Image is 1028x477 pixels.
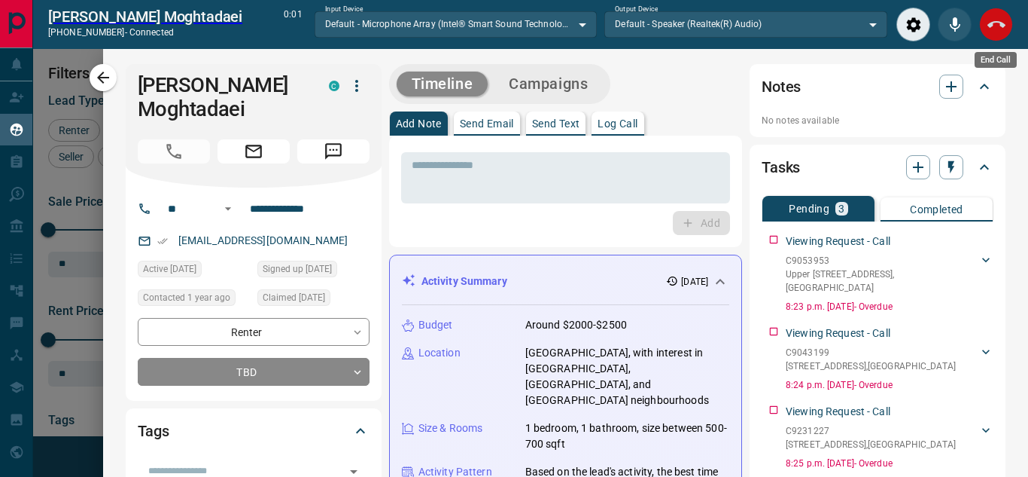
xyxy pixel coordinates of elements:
h2: [PERSON_NAME] Moghtadaei [48,8,242,26]
p: Around $2000-$2500 [525,317,627,333]
h2: Tags [138,419,169,443]
svg: Email Verified [157,236,168,246]
label: Input Device [325,5,363,14]
p: Log Call [598,118,637,129]
div: Tags [138,413,370,449]
div: Renter [138,318,370,346]
div: Activity Summary[DATE] [402,268,729,295]
div: Fri Jul 26 2024 [138,289,250,310]
div: condos.ca [329,81,339,91]
p: [DATE] [681,275,708,289]
p: C9053953 [786,254,978,268]
p: Viewing Request - Call [786,234,890,249]
button: Timeline [397,72,488,96]
div: Mon Mar 25 2024 [257,289,370,310]
span: Active [DATE] [143,261,196,277]
p: Pending [789,203,829,214]
span: Call [138,139,210,164]
p: Send Text [532,118,580,129]
div: End Call [979,8,1013,41]
div: C9043199[STREET_ADDRESS],[GEOGRAPHIC_DATA] [786,343,993,376]
p: Viewing Request - Call [786,326,890,341]
p: Size & Rooms [418,420,483,436]
p: [STREET_ADDRESS] , [GEOGRAPHIC_DATA] [786,438,956,451]
p: 1 bedroom, 1 bathroom, size between 500-700 sqft [525,420,729,452]
span: connected [129,27,174,38]
p: Budget [418,317,453,333]
span: Contacted 1 year ago [143,290,230,305]
label: Output Device [615,5,658,14]
div: C9053953Upper [STREET_ADDRESS],[GEOGRAPHIC_DATA] [786,251,993,298]
p: [GEOGRAPHIC_DATA], with interest in [GEOGRAPHIC_DATA], [GEOGRAPHIC_DATA], and [GEOGRAPHIC_DATA] n... [525,345,729,408]
span: Claimed [DATE] [263,290,325,305]
div: Audio Settings [896,8,930,41]
p: [PHONE_NUMBER] - [48,26,242,39]
p: Send Email [460,118,514,129]
div: Default - Microphone Array (Intel® Smart Sound Technology for Digital Microphones) [315,11,598,37]
h2: Tasks [762,155,800,179]
h1: [PERSON_NAME] Moghtadaei [138,73,306,121]
p: 8:25 p.m. [DATE] - Overdue [786,457,993,470]
div: Default - Speaker (Realtek(R) Audio) [604,11,887,37]
p: Location [418,345,461,361]
span: Email [217,139,290,164]
p: Add Note [396,118,442,129]
span: Signed up [DATE] [263,261,332,277]
p: [STREET_ADDRESS] , [GEOGRAPHIC_DATA] [786,359,956,373]
p: 3 [838,203,844,214]
button: Open [219,200,237,218]
p: Activity Summary [421,274,507,289]
div: Tasks [762,149,993,185]
p: C9043199 [786,346,956,359]
span: Message [297,139,370,164]
div: Mute [938,8,972,41]
h2: Notes [762,75,801,99]
a: [EMAIL_ADDRESS][DOMAIN_NAME] [178,234,348,246]
div: C9231227[STREET_ADDRESS],[GEOGRAPHIC_DATA] [786,421,993,454]
div: TBD [138,358,370,386]
div: End Call [975,52,1017,68]
div: Wed Jul 02 2025 [138,261,250,282]
p: 8:23 p.m. [DATE] - Overdue [786,300,993,313]
p: Completed [910,204,963,215]
p: No notes available [762,114,993,127]
p: Upper [STREET_ADDRESS] , [GEOGRAPHIC_DATA] [786,268,978,295]
p: Viewing Request - Call [786,404,890,420]
button: Campaigns [494,72,603,96]
div: Mon Mar 25 2024 [257,261,370,282]
p: 0:01 [284,8,302,41]
div: Notes [762,69,993,105]
p: C9231227 [786,424,956,438]
p: 8:24 p.m. [DATE] - Overdue [786,378,993,392]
